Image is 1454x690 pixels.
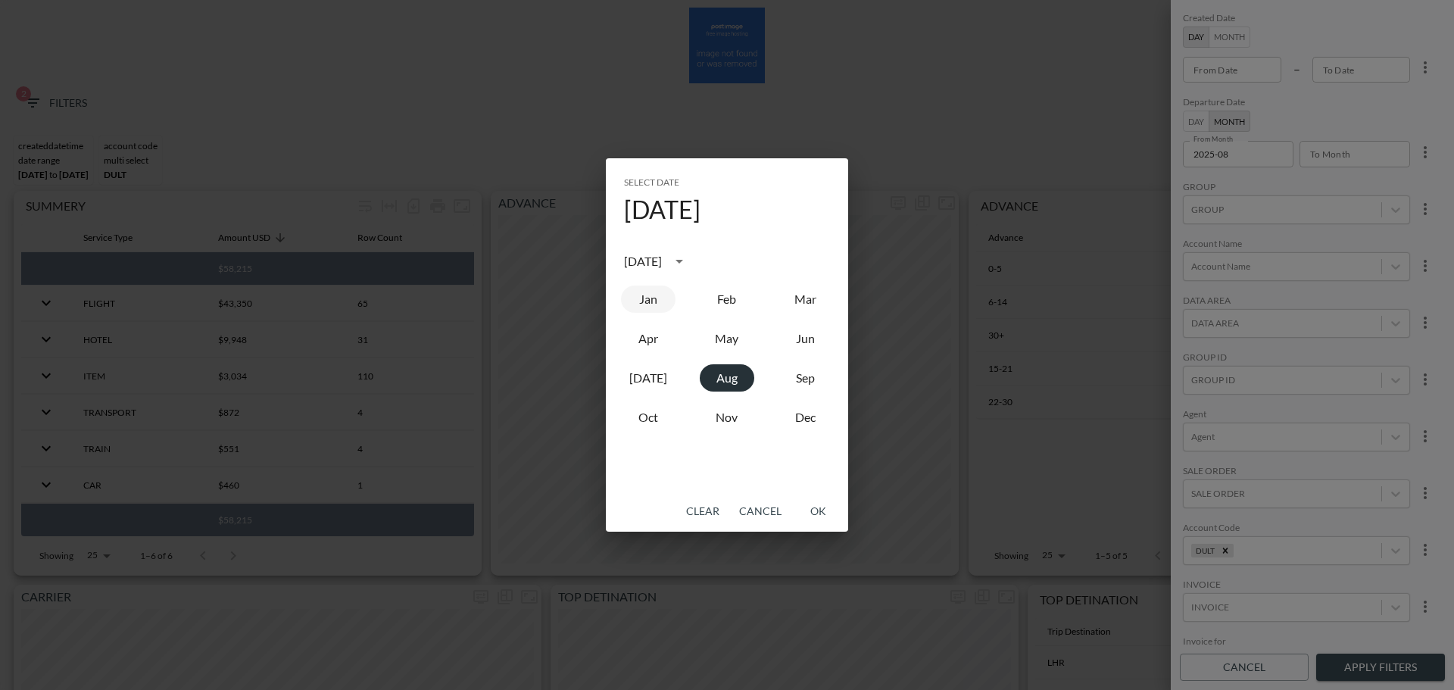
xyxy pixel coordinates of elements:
[700,404,754,431] button: November
[624,252,662,270] div: [DATE]
[794,498,842,526] button: OK
[733,498,788,526] button: Cancel
[778,364,833,392] button: September
[700,364,754,392] button: August
[624,195,700,225] h4: [DATE]
[621,286,676,313] button: January
[778,286,833,313] button: March
[700,286,754,313] button: February
[778,325,833,352] button: June
[666,248,692,274] button: calendar view is open, switch to year view
[778,404,833,431] button: December
[621,364,676,392] button: July
[621,404,676,431] button: October
[621,325,676,352] button: April
[679,498,727,526] button: Clear
[624,170,679,195] span: Select date
[700,325,754,352] button: May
